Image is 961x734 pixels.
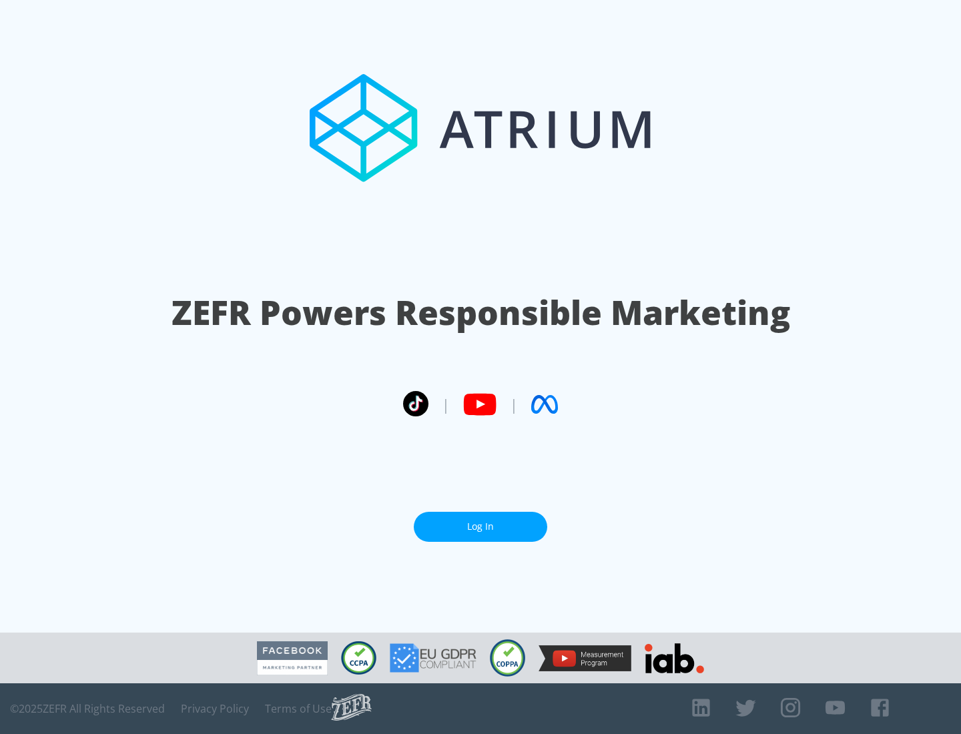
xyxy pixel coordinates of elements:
h1: ZEFR Powers Responsible Marketing [172,290,790,336]
img: IAB [645,643,704,673]
a: Log In [414,512,547,542]
img: YouTube Measurement Program [539,645,631,671]
img: COPPA Compliant [490,639,525,677]
span: | [510,394,518,414]
img: CCPA Compliant [341,641,376,675]
span: © 2025 ZEFR All Rights Reserved [10,702,165,715]
span: | [442,394,450,414]
img: Facebook Marketing Partner [257,641,328,675]
img: GDPR Compliant [390,643,476,673]
a: Privacy Policy [181,702,249,715]
a: Terms of Use [265,702,332,715]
